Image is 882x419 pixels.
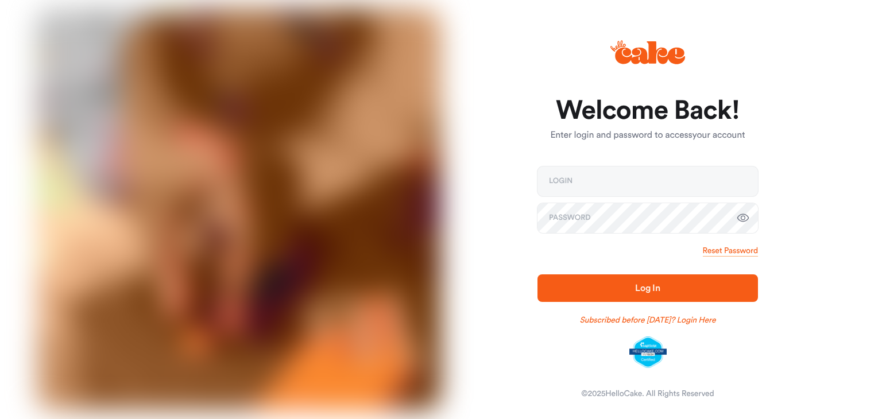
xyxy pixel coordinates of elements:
span: Log In [635,284,660,293]
a: Reset Password [703,245,758,257]
div: © 2025 HelloCake. All Rights Reserved [581,388,714,399]
h1: Welcome Back! [537,97,758,125]
button: Log In [537,274,758,302]
a: Subscribed before [DATE]? Login Here [580,315,716,326]
p: Enter login and password to access your account [537,129,758,142]
img: legit-script-certified.png [629,336,667,368]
